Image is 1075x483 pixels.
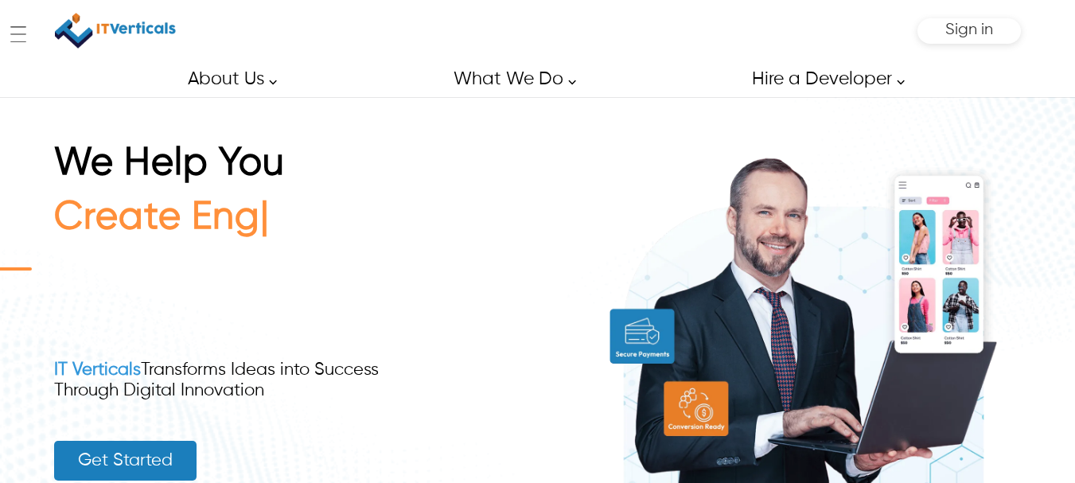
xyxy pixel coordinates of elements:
[54,8,177,53] a: IT Verticals Inc
[54,141,441,195] h1: We Help You
[54,441,197,481] a: Get Started
[945,21,993,38] span: Sign in
[734,61,913,97] a: Hire a Developer
[945,26,993,37] a: Sign in
[55,8,176,53] img: IT Verticals Inc
[54,360,441,401] div: Transforms Ideas into Success Through Digital Innovation
[54,199,260,237] span: Create Eng
[169,61,286,97] a: About Us
[435,61,585,97] a: What We Do
[54,361,141,379] a: IT Verticals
